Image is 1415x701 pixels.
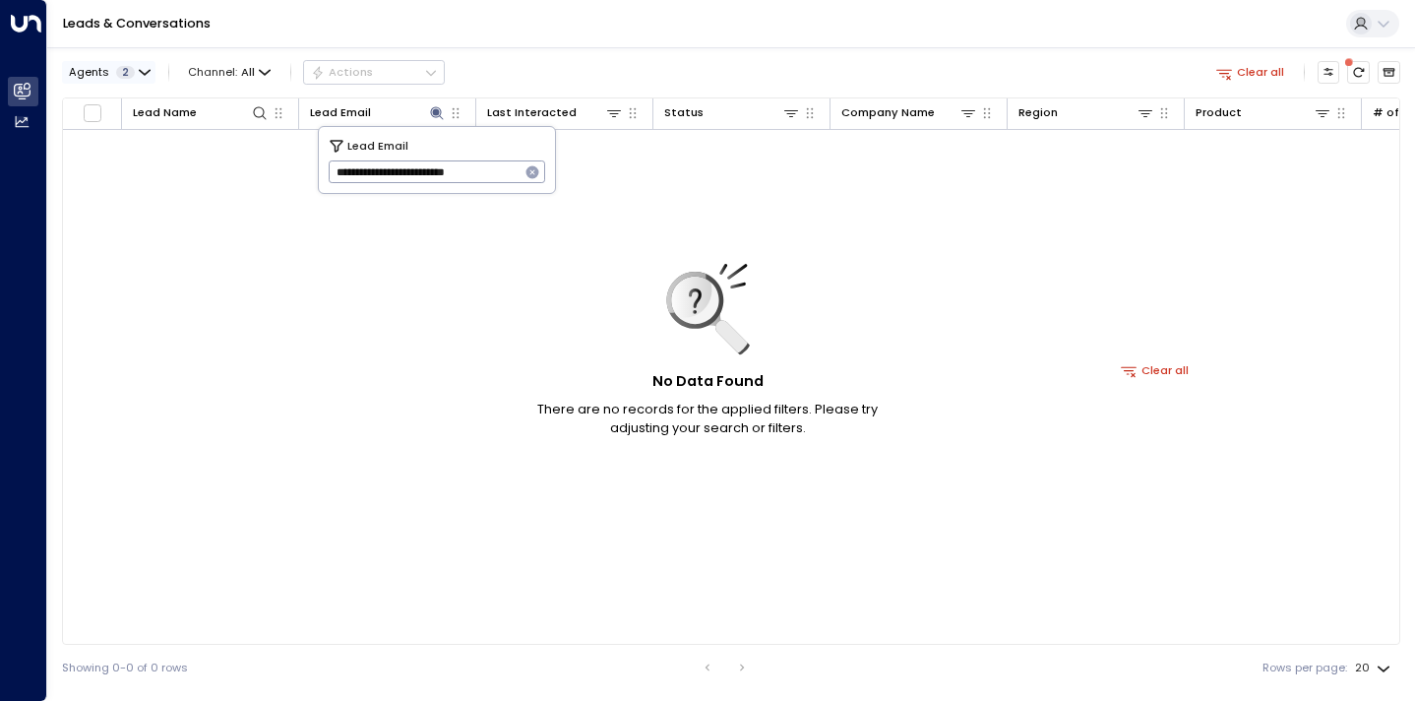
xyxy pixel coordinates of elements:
[62,61,155,83] button: Agents2
[241,66,255,79] span: All
[133,103,269,122] div: Lead Name
[303,60,445,84] div: Button group with a nested menu
[1262,660,1347,676] label: Rows per page:
[487,103,623,122] div: Last Interacted
[664,103,704,122] div: Status
[1378,61,1400,84] button: Archived Leads
[69,67,109,78] span: Agents
[310,103,446,122] div: Lead Email
[841,103,977,122] div: Company Name
[1018,103,1058,122] div: Region
[664,103,800,122] div: Status
[841,103,935,122] div: Company Name
[83,103,102,123] span: Toggle select all
[310,103,371,122] div: Lead Email
[1196,103,1331,122] div: Product
[182,61,277,83] button: Channel:All
[62,660,188,676] div: Showing 0-0 of 0 rows
[1115,359,1197,381] button: Clear all
[1318,61,1340,84] button: Customize
[1209,61,1291,83] button: Clear all
[511,400,904,437] p: There are no records for the applied filters. Please try adjusting your search or filters.
[695,656,756,679] nav: pagination navigation
[311,65,373,79] div: Actions
[1347,61,1370,84] span: There are new threads available. Refresh the grid to view the latest updates.
[1355,656,1394,680] div: 20
[133,103,197,122] div: Lead Name
[1196,103,1242,122] div: Product
[652,371,764,393] h5: No Data Found
[487,103,577,122] div: Last Interacted
[347,137,408,155] span: Lead Email
[182,61,277,83] span: Channel:
[303,60,445,84] button: Actions
[1018,103,1154,122] div: Region
[116,66,135,79] span: 2
[63,15,211,32] a: Leads & Conversations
